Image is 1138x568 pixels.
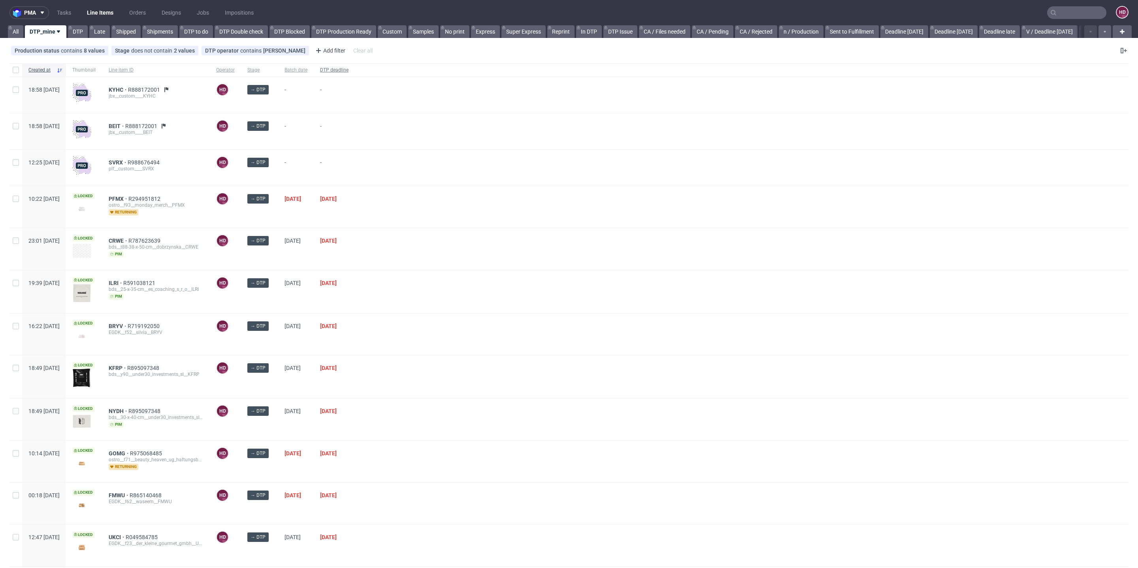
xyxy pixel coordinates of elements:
figcaption: HD [1117,7,1128,18]
div: jbx__custom____KYHC [109,93,203,99]
span: DTP deadline [320,67,349,74]
span: [DATE] [320,492,337,498]
span: Locked [72,320,94,326]
span: → DTP [251,408,266,415]
span: [DATE] [320,365,337,371]
div: ostro__f93__monday_merch__PFMX [109,202,203,208]
span: does not contain [131,47,174,54]
span: R888172001 [125,123,159,129]
span: Locked [72,489,94,496]
a: Sent to Fulfillment [825,25,879,38]
span: [DATE] [284,196,301,202]
a: DTP_mine [25,25,66,38]
span: Locked [72,362,94,368]
div: 8 values [84,47,105,54]
span: [DATE] [320,323,337,329]
figcaption: HD [217,532,228,543]
a: Deadline [DATE] [880,25,928,38]
a: Shipments [142,25,178,38]
span: [DATE] [320,408,337,414]
a: R787623639 [128,238,162,244]
div: jbx__custom____BEIT [109,129,203,136]
figcaption: HD [217,448,228,459]
span: Locked [72,532,94,538]
span: → DTP [251,323,266,330]
a: R895097348 [127,365,161,371]
span: 12:47 [DATE] [28,534,60,540]
span: FMWU [109,492,130,498]
span: → DTP [251,492,266,499]
span: SVRX [109,159,128,166]
a: Designs [157,6,186,19]
span: Locked [72,235,94,242]
img: pro-icon.017ec5509f39f3e742e3.png [72,83,91,102]
span: Created at [28,67,53,74]
img: version_two_editor_design [72,204,91,214]
span: pim [109,251,124,257]
a: DTP Double check [215,25,268,38]
div: bds__25-x-35-cm__es_coaching_s_r_o__ILRI [109,286,203,292]
span: → DTP [251,123,266,130]
img: version_two_editor_design [72,243,91,258]
a: Jobs [192,6,214,19]
a: Deadline late [979,25,1020,38]
span: Line item ID [109,67,203,74]
div: plf__custom____SVRX [109,166,203,172]
div: bds__30-x-40-cm__under30_investments_sl__NYDH [109,414,203,421]
img: version_two_editor_design.png [72,368,91,387]
span: 18:49 [DATE] [28,365,60,371]
a: Tasks [52,6,76,19]
span: 12:25 [DATE] [28,159,60,166]
span: 16:22 [DATE] [28,323,60,329]
span: [DATE] [284,534,301,540]
a: CA / Rejected [735,25,777,38]
span: R719192050 [128,323,161,329]
a: R865140468 [130,492,163,498]
span: - [284,123,307,140]
span: - [320,87,349,104]
span: contains [240,47,263,54]
a: Custom [378,25,407,38]
span: R294951812 [128,196,162,202]
a: n / Production [779,25,823,38]
span: Batch date [284,67,307,74]
img: logo [13,8,24,17]
a: All [8,25,23,38]
a: CRWE [109,238,128,244]
span: GOMG [109,450,130,457]
span: PFMX [109,196,128,202]
a: V / Deadline [DATE] [1021,25,1078,38]
span: 18:58 [DATE] [28,87,60,93]
span: ILRI [109,280,123,286]
a: Line Items [82,6,118,19]
span: R988676494 [128,159,161,166]
span: → DTP [251,195,266,202]
span: 10:22 [DATE] [28,196,60,202]
span: R888172001 [128,87,162,93]
a: R591038121 [123,280,157,286]
a: BRYV [109,323,128,329]
figcaption: HD [217,84,228,95]
a: R895097348 [128,408,162,414]
span: [DATE] [320,196,337,202]
div: [PERSON_NAME] [263,47,305,54]
figcaption: HD [217,490,228,501]
a: Orders [124,6,151,19]
img: version_two_editor_design.png [72,500,91,511]
span: Operator [216,67,235,74]
a: Super Express [501,25,546,38]
span: pma [24,10,36,15]
span: → DTP [251,450,266,457]
span: returning [109,464,138,470]
a: Impositions [220,6,258,19]
span: → DTP [251,237,266,244]
figcaption: HD [217,277,228,289]
a: Reprint [547,25,575,38]
span: → DTP [251,534,266,541]
a: BEIT [109,123,125,129]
